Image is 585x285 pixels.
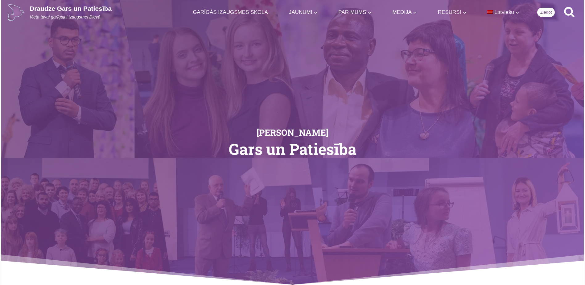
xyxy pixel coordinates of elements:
h2: [PERSON_NAME] [161,128,424,137]
h1: Gars un Patiesība [161,141,424,157]
p: Vieta tavai garīgajai izaugsmei Dievā [30,14,112,20]
img: Draudze Gars un Patiesība [7,4,24,21]
span: RESURSI [438,8,467,16]
a: Draudze Gars un PatiesībaVieta tavai garīgajai izaugsmei Dievā [7,4,112,21]
span: JAUNUMI [289,8,318,16]
button: View Search Form [561,4,578,21]
span: PAR MUMS [338,8,371,16]
p: Draudze Gars un Patiesība [30,5,112,12]
a: Ziedot [537,8,555,17]
span: MEDIJA [393,8,417,16]
span: Latviešu [494,9,514,15]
